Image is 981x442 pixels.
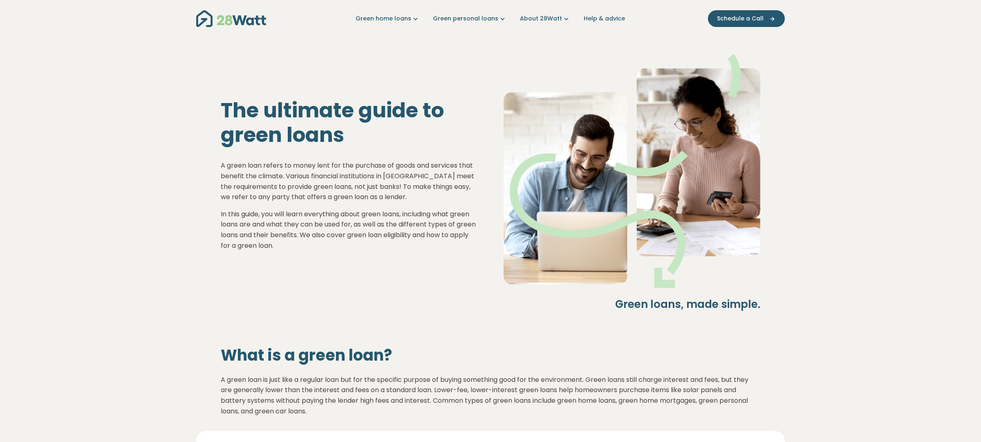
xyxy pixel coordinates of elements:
[221,209,477,251] p: In this guide, you will learn everything about green loans, including what green loans are and wh...
[221,98,477,147] h1: The ultimate guide to green loans
[356,14,420,23] a: Green home loans
[504,298,760,312] h4: Green loans, made simple.
[221,368,760,416] p: A green loan is just like a regular loan but for the specific purpose of buying something good fo...
[196,10,266,27] img: 28Watt
[584,14,625,23] a: Help & advice
[717,14,764,23] span: Schedule a Call
[196,8,785,29] nav: Main navigation
[221,160,477,202] p: A green loan refers to money lent for the purchase of goods and services that benefit the climate...
[940,403,981,442] iframe: Chat Widget
[520,14,571,23] a: About 28Watt
[221,346,760,365] h2: What is a green loan?
[433,14,507,23] a: Green personal loans
[708,10,785,27] button: Schedule a Call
